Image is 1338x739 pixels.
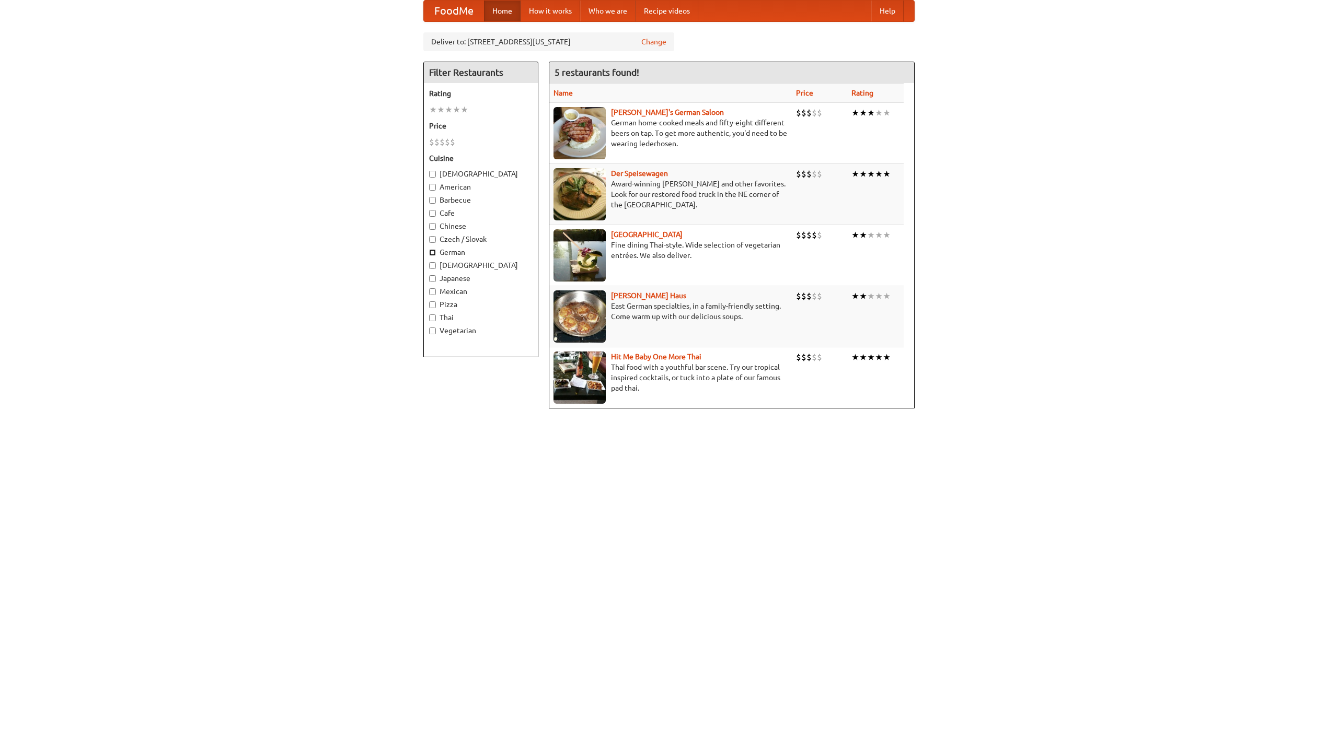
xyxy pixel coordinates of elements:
li: $ [812,351,817,363]
a: How it works [521,1,580,21]
li: $ [429,136,434,148]
label: Mexican [429,286,533,297]
a: [PERSON_NAME] Haus [611,291,686,300]
input: [DEMOGRAPHIC_DATA] [429,171,436,178]
li: ★ [867,290,875,302]
a: Recipe videos [636,1,698,21]
li: ★ [453,104,460,115]
li: ★ [875,168,883,180]
li: $ [450,136,455,148]
li: ★ [883,351,891,363]
p: Fine dining Thai-style. Wide selection of vegetarian entrées. We also deliver. [553,240,788,261]
li: ★ [859,229,867,241]
li: ★ [445,104,453,115]
label: Japanese [429,273,533,284]
label: [DEMOGRAPHIC_DATA] [429,260,533,271]
div: Deliver to: [STREET_ADDRESS][US_STATE] [423,32,674,51]
li: $ [806,290,812,302]
label: Barbecue [429,195,533,205]
p: East German specialties, in a family-friendly setting. Come warm up with our delicious soups. [553,301,788,322]
h4: Filter Restaurants [424,62,538,83]
li: $ [817,290,822,302]
input: Vegetarian [429,327,436,334]
li: $ [440,136,445,148]
li: $ [812,229,817,241]
label: German [429,247,533,257]
li: ★ [867,229,875,241]
a: Hit Me Baby One More Thai [611,353,701,361]
input: German [429,249,436,256]
li: ★ [851,229,859,241]
label: American [429,182,533,192]
li: $ [796,290,801,302]
li: ★ [883,168,891,180]
input: [DEMOGRAPHIC_DATA] [429,262,436,269]
a: Price [796,89,813,97]
li: ★ [883,107,891,119]
li: ★ [875,290,883,302]
li: ★ [875,229,883,241]
li: ★ [867,168,875,180]
a: Rating [851,89,873,97]
label: Cafe [429,208,533,218]
input: Japanese [429,275,436,282]
input: Czech / Slovak [429,236,436,243]
li: $ [806,351,812,363]
li: ★ [883,290,891,302]
input: Pizza [429,301,436,308]
li: ★ [875,351,883,363]
img: esthers.jpg [553,107,606,159]
h5: Price [429,121,533,131]
a: [PERSON_NAME]'s German Saloon [611,108,724,116]
li: $ [806,229,812,241]
li: ★ [851,168,859,180]
li: $ [812,290,817,302]
li: ★ [851,351,859,363]
li: ★ [883,229,891,241]
li: ★ [867,351,875,363]
li: $ [806,168,812,180]
label: Thai [429,312,533,323]
li: $ [806,107,812,119]
li: $ [817,229,822,241]
a: Home [484,1,521,21]
li: ★ [867,107,875,119]
input: Cafe [429,210,436,217]
label: Pizza [429,299,533,310]
a: FoodMe [424,1,484,21]
a: Help [871,1,904,21]
h5: Cuisine [429,153,533,163]
b: Der Speisewagen [611,169,668,178]
li: $ [796,351,801,363]
li: ★ [859,168,867,180]
li: $ [796,107,801,119]
li: ★ [429,104,437,115]
p: Award-winning [PERSON_NAME] and other favorites. Look for our restored food truck in the NE corne... [553,179,788,210]
a: Change [641,37,666,47]
a: [GEOGRAPHIC_DATA] [611,230,683,239]
li: $ [796,229,801,241]
li: $ [801,351,806,363]
li: $ [445,136,450,148]
li: $ [801,290,806,302]
li: ★ [851,107,859,119]
label: Chinese [429,221,533,231]
li: ★ [460,104,468,115]
input: Chinese [429,223,436,230]
li: $ [801,229,806,241]
li: ★ [851,290,859,302]
ng-pluralize: 5 restaurants found! [555,67,639,77]
img: satay.jpg [553,229,606,281]
li: $ [817,168,822,180]
li: $ [817,107,822,119]
p: German home-cooked meals and fifty-eight different beers on tap. To get more authentic, you'd nee... [553,118,788,149]
h5: Rating [429,88,533,99]
input: Barbecue [429,197,436,204]
li: ★ [859,351,867,363]
label: [DEMOGRAPHIC_DATA] [429,169,533,179]
img: babythai.jpg [553,351,606,404]
label: Vegetarian [429,325,533,336]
